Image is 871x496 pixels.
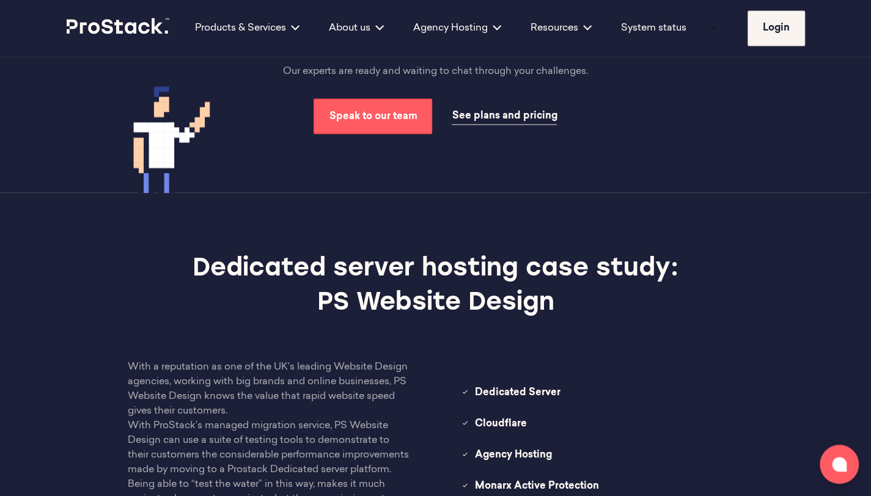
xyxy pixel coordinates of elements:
div: Agency Hosting [399,21,516,35]
div: Resources [516,21,606,35]
div: Products & Services [180,21,314,35]
span: Login [763,23,790,33]
div: About us [314,21,399,35]
span: Cloudflare [475,416,744,432]
p: Our experts are ready and waiting to chat through your challenges. [214,64,657,79]
a: Speak to our team [314,98,432,134]
a: Login [748,10,805,46]
a: System status [621,21,686,35]
span: Dedicated Server [475,385,744,401]
a: See plans and pricing [452,107,557,125]
a: Prostack logo [67,18,171,38]
p: With a reputation as one of the UK’s leading Website Design agencies, working with big brands and... [128,359,411,418]
span: See plans and pricing [452,111,557,120]
button: Open chat window [820,445,859,484]
h2: Dedicated server hosting case study: PS Website Design [170,252,702,320]
span: Speak to our team [329,111,417,121]
span: Monarx Active Protection [475,478,744,495]
span: Agency Hosting [475,447,744,464]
